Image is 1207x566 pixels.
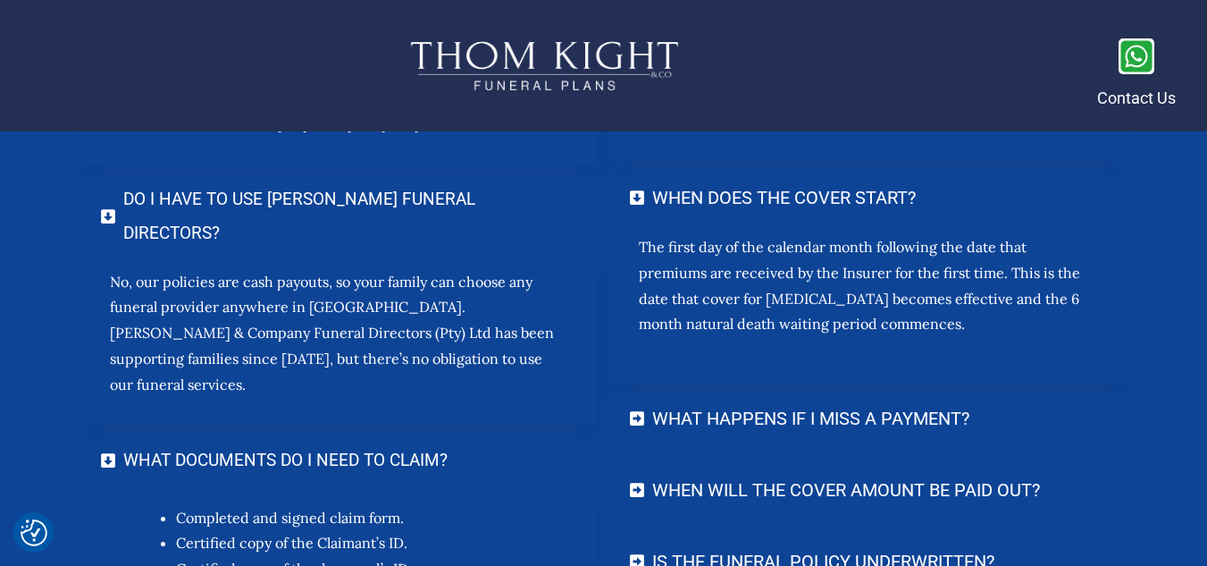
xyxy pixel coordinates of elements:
p: The first day of the calendar month following the date that premiums are received by the Insurer ... [639,234,1098,355]
p: Contact Us [1097,84,1176,113]
li: Completed and signed claim form. [176,505,569,531]
h4: When does the cover start? [652,180,1104,215]
h4: When will the cover amount be paid out? [652,472,1104,508]
h4: Do I have to use [PERSON_NAME] Funeral Directors? [123,182,575,250]
h4: What documents do I need to claim? [123,444,575,477]
p: No, our policies are cash payouts, so your family can choose any funeral provider anywhere in [GE... [110,269,569,398]
h4: What happens if I miss a payment? [652,401,1104,436]
li: Certified copy of the Claimant’s ID. [176,530,569,556]
img: Revisit consent button [21,520,47,546]
button: Consent Preferences [21,520,47,546]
